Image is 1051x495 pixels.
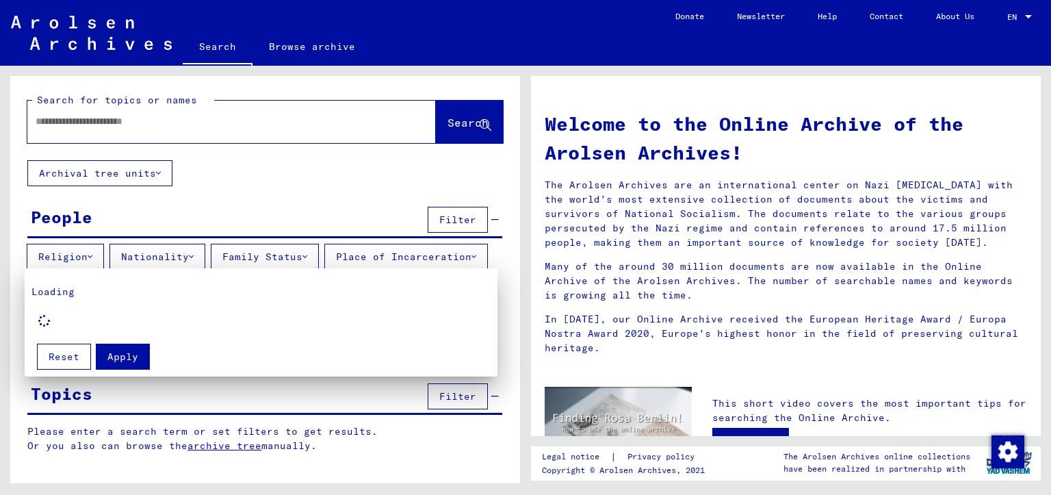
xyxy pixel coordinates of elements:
[991,435,1024,468] img: Zustimmung ändern
[96,343,150,369] button: Apply
[31,285,491,299] p: Loading
[49,350,79,362] span: Reset
[37,343,91,369] button: Reset
[107,350,138,362] span: Apply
